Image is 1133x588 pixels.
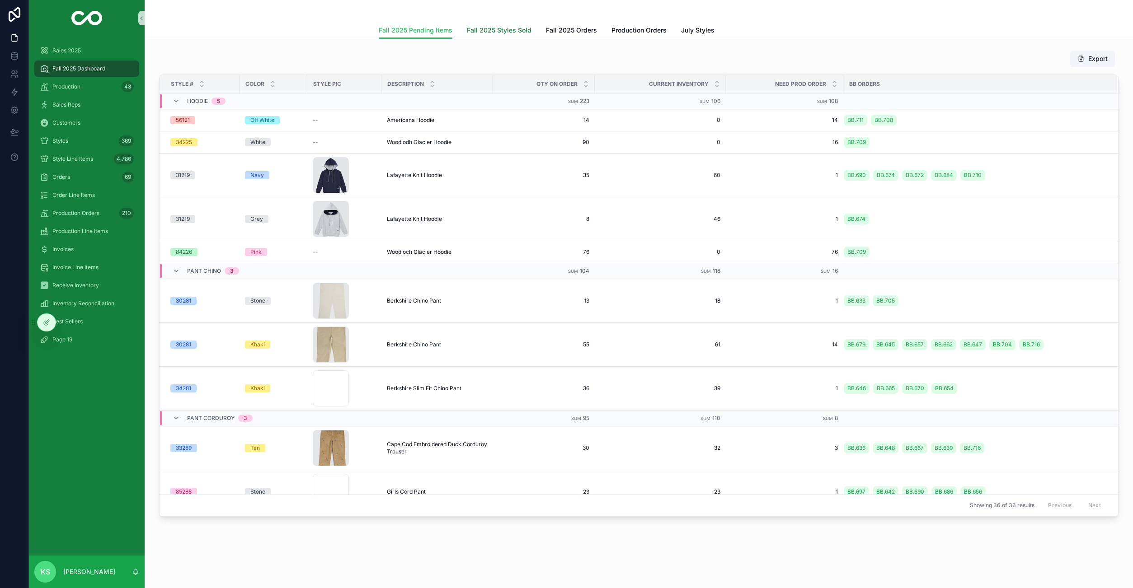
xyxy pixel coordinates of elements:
[876,297,895,304] span: BB.705
[187,267,221,275] span: Pant Chino
[498,248,589,256] span: 76
[387,215,442,223] span: Lafayette Knit Hoodie
[498,444,589,452] span: 30
[250,488,265,496] div: Stone
[600,488,720,495] span: 23
[171,80,193,88] span: Style #
[313,248,376,256] a: --
[731,385,838,392] a: 1
[600,215,720,223] a: 46
[989,339,1015,350] a: BB.704
[873,486,898,497] a: BB.642
[600,385,720,392] span: 39
[245,138,302,146] a: White
[52,210,99,217] span: Production Orders
[29,36,145,359] div: scrollable content
[935,444,953,452] span: BB.639
[649,80,709,88] span: Current Inventory
[170,444,234,452] a: 33289
[844,212,1106,226] a: BB.674
[844,381,1106,396] a: BB.646BB.665BB.670BB.654
[250,116,274,124] div: Off White
[844,443,869,453] a: BB.636
[387,139,488,146] a: Woodlodh Glacier Hoodie
[1023,341,1040,348] span: BB.716
[931,383,957,394] a: BB.654
[931,443,956,453] a: BB.639
[119,135,134,146] div: 369
[387,248,451,256] span: Woodloch Glacier Hoodie
[902,339,927,350] a: BB.657
[245,248,302,256] a: Pink
[34,205,139,221] a: Production Orders210
[731,139,838,146] a: 16
[245,215,302,223] a: Grey
[876,488,895,495] span: BB.642
[387,215,488,223] a: Lafayette Knit Hoodie
[568,99,578,104] small: Sum
[568,269,578,274] small: Sum
[245,488,302,496] a: Stone
[873,295,898,306] a: BB.705
[713,267,720,274] span: 118
[731,444,838,452] span: 3
[250,215,263,223] div: Grey
[52,282,99,289] span: Receive Inventory
[250,138,265,146] div: White
[34,61,139,77] a: Fall 2025 Dashboard
[600,117,720,124] a: 0
[170,215,234,223] a: 31219
[844,247,870,257] a: BB.709
[700,99,710,104] small: Sum
[964,341,982,348] span: BB.647
[71,11,103,25] img: App logo
[600,444,720,452] a: 32
[498,117,589,124] a: 14
[681,22,715,40] a: July Styles
[387,80,424,88] span: Description
[731,117,838,124] span: 14
[600,297,720,304] a: 18
[876,444,895,452] span: BB.648
[600,341,720,348] a: 61
[170,116,234,124] a: 56121
[731,215,838,223] a: 1
[387,297,488,304] a: Berkshire Chino Pant
[583,415,589,421] span: 95
[546,22,597,40] a: Fall 2025 Orders
[52,300,114,307] span: Inventory Reconciliation
[823,416,833,421] small: Sum
[571,416,581,421] small: Sum
[387,441,488,455] span: Cape Cod Embroidered Duck Corduroy Trouser
[244,415,247,422] div: 3
[835,415,838,421] span: 8
[34,133,139,149] a: Styles369
[498,139,589,146] span: 90
[34,277,139,294] a: Receive Inventory
[187,415,235,422] span: Pant Corduroy
[902,170,927,181] a: BB.672
[731,248,838,256] a: 76
[600,139,720,146] a: 0
[498,297,589,304] span: 13
[217,98,220,105] div: 5
[877,172,895,179] span: BB.674
[580,98,589,104] span: 223
[829,98,838,104] span: 108
[379,26,452,35] span: Fall 2025 Pending Items
[176,488,192,496] div: 85288
[176,171,190,179] div: 31219
[964,444,981,452] span: BB.716
[34,295,139,312] a: Inventory Reconciliation
[731,488,838,495] a: 1
[844,486,869,497] a: BB.697
[170,384,234,392] a: 34281
[34,313,139,330] a: Best Sellers
[52,137,68,145] span: Styles
[731,297,838,304] span: 1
